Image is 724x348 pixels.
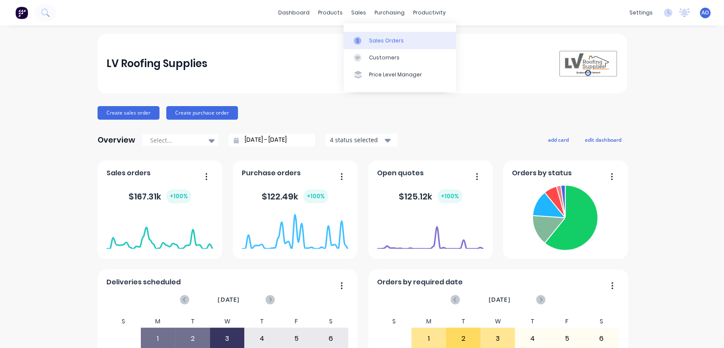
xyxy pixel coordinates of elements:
div: S [377,315,411,328]
div: 4 status selected [330,135,383,144]
button: edit dashboard [579,134,627,145]
a: Sales Orders [344,32,456,49]
div: sales [347,6,370,19]
div: M [411,315,446,328]
div: productivity [409,6,450,19]
a: Customers [344,49,456,66]
div: Customers [369,54,400,62]
div: W [210,315,245,328]
span: Orders by status [512,168,572,178]
a: dashboard [274,6,314,19]
img: Factory [15,6,28,19]
div: F [550,315,584,328]
div: + 100 % [437,189,462,203]
div: W [481,315,515,328]
div: products [314,6,347,19]
span: [DATE] [488,295,510,304]
button: Create sales order [98,106,159,120]
span: AO [702,9,709,17]
div: purchasing [370,6,409,19]
span: Purchase orders [242,168,301,178]
div: S [584,315,619,328]
img: LV Roofing Supplies [558,50,618,77]
a: Price Level Manager [344,66,456,83]
div: Sales Orders [369,37,404,45]
span: Deliveries scheduled [106,277,181,287]
div: settings [625,6,657,19]
div: + 100 % [303,189,328,203]
span: Open quotes [377,168,424,178]
button: add card [542,134,574,145]
button: Create purchase order [166,106,238,120]
div: $ 122.49k [262,189,328,203]
div: T [244,315,279,328]
div: T [446,315,481,328]
span: Sales orders [106,168,151,178]
div: Price Level Manager [369,71,422,79]
button: 4 status selected [325,134,397,146]
div: S [106,315,141,328]
div: M [141,315,176,328]
div: Overview [98,132,135,149]
div: F [279,315,314,328]
div: $ 125.12k [399,189,462,203]
div: LV Roofing Supplies [106,55,207,72]
span: [DATE] [218,295,240,304]
div: $ 167.31k [129,189,191,203]
div: S [313,315,348,328]
div: T [175,315,210,328]
div: T [515,315,550,328]
div: + 100 % [166,189,191,203]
